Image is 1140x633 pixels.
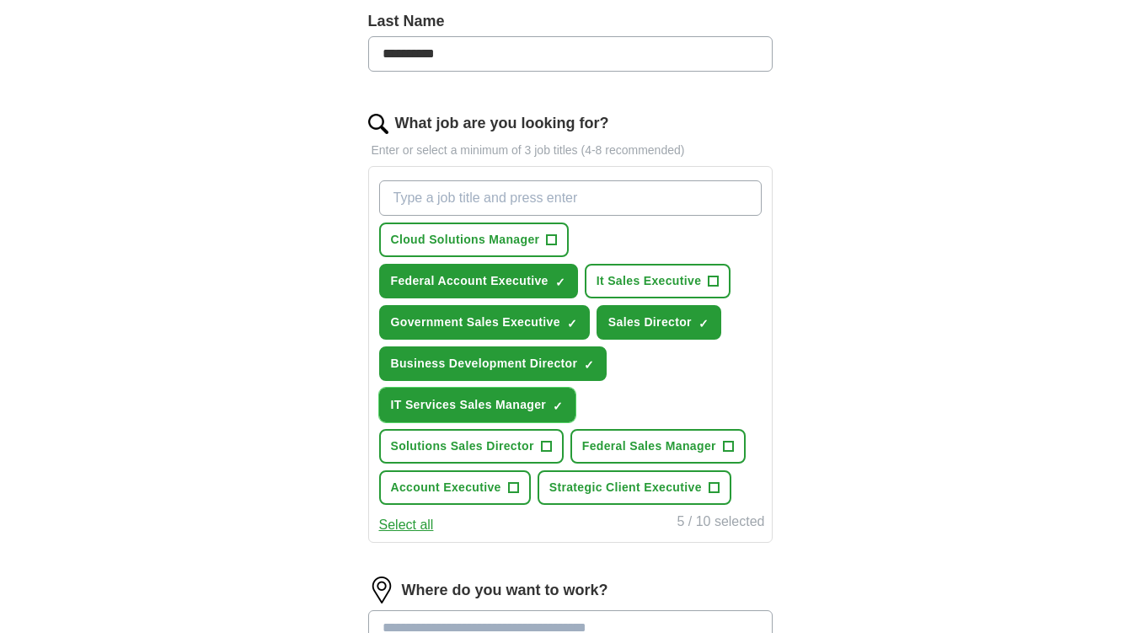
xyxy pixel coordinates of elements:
[391,437,534,455] span: Solutions Sales Director
[391,396,547,414] span: IT Services Sales Manager
[368,114,388,134] img: search.png
[379,470,531,505] button: Account Executive
[584,358,594,372] span: ✓
[582,437,716,455] span: Federal Sales Manager
[570,429,746,464] button: Federal Sales Manager
[677,512,764,535] div: 5 / 10 selected
[368,10,773,33] label: Last Name
[379,388,576,422] button: IT Services Sales Manager✓
[379,180,762,216] input: Type a job title and press enter
[597,272,702,290] span: It Sales Executive
[395,112,609,135] label: What job are you looking for?
[391,231,540,249] span: Cloud Solutions Manager
[608,314,692,331] span: Sales Director
[549,479,702,496] span: Strategic Client Executive
[391,272,549,290] span: Federal Account Executive
[538,470,731,505] button: Strategic Client Executive
[555,276,565,289] span: ✓
[391,479,501,496] span: Account Executive
[391,355,578,373] span: Business Development Director
[379,305,590,340] button: Government Sales Executive✓
[379,264,578,298] button: Federal Account Executive✓
[391,314,560,331] span: Government Sales Executive
[368,577,395,603] img: location.png
[585,264,731,298] button: It Sales Executive
[379,346,607,381] button: Business Development Director✓
[553,400,563,413] span: ✓
[597,305,721,340] button: Sales Director✓
[567,317,577,330] span: ✓
[379,223,570,257] button: Cloud Solutions Manager
[402,579,608,602] label: Where do you want to work?
[368,142,773,159] p: Enter or select a minimum of 3 job titles (4-8 recommended)
[698,317,709,330] span: ✓
[379,429,564,464] button: Solutions Sales Director
[379,515,434,535] button: Select all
